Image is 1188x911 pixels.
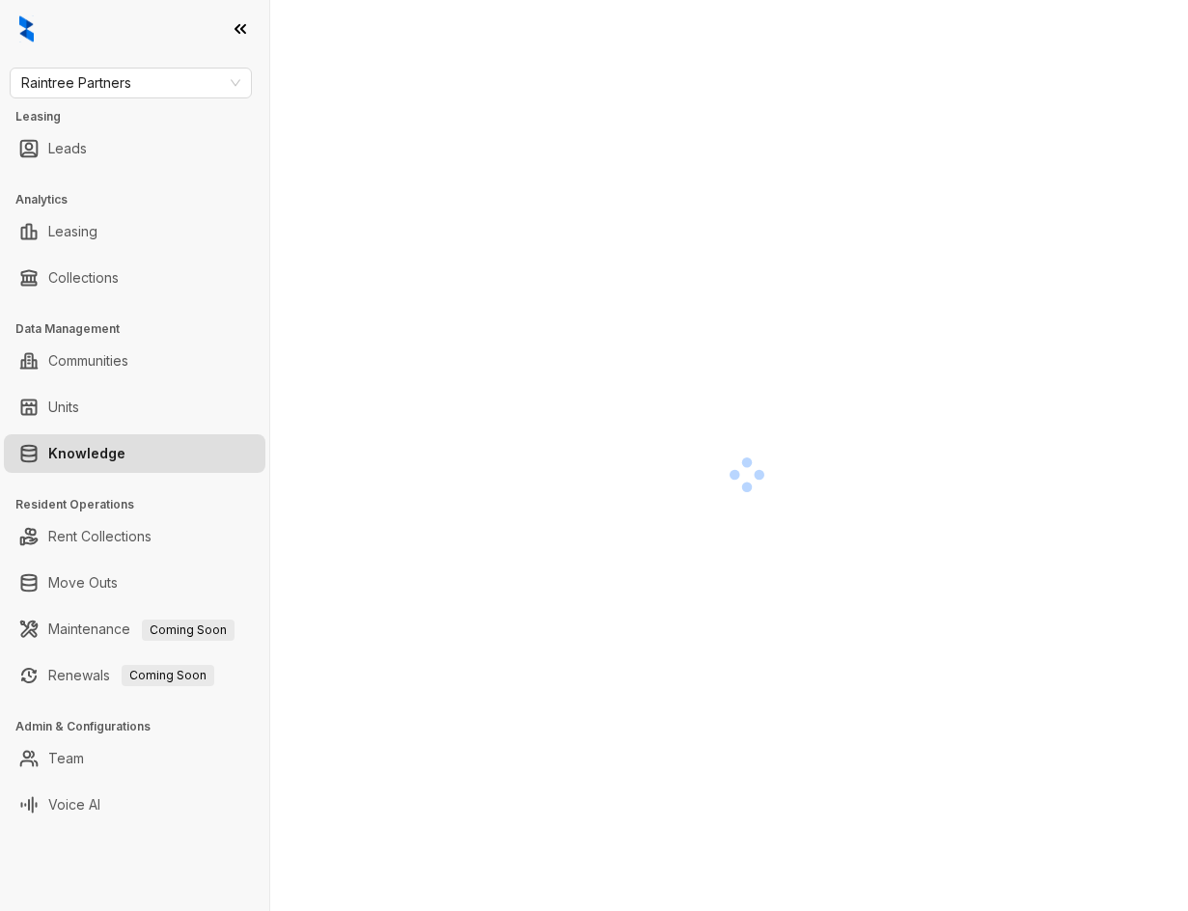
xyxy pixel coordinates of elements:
li: Knowledge [4,434,265,473]
a: Collections [48,259,119,297]
h3: Resident Operations [15,496,269,513]
a: Communities [48,342,128,380]
a: Knowledge [48,434,125,473]
li: Maintenance [4,610,265,649]
a: Team [48,739,84,778]
span: Coming Soon [122,665,214,686]
li: Rent Collections [4,517,265,556]
span: Raintree Partners [21,69,240,97]
h3: Data Management [15,320,269,338]
a: RenewalsComing Soon [48,656,214,695]
li: Leads [4,129,265,168]
a: Rent Collections [48,517,152,556]
h3: Analytics [15,191,269,208]
li: Team [4,739,265,778]
a: Leads [48,129,87,168]
span: Coming Soon [142,620,235,641]
li: Move Outs [4,564,265,602]
a: Units [48,388,79,427]
li: Voice AI [4,786,265,824]
a: Move Outs [48,564,118,602]
li: Leasing [4,212,265,251]
h3: Leasing [15,108,269,125]
img: logo [19,15,34,42]
li: Communities [4,342,265,380]
li: Collections [4,259,265,297]
a: Voice AI [48,786,100,824]
h3: Admin & Configurations [15,718,269,735]
li: Units [4,388,265,427]
li: Renewals [4,656,265,695]
a: Leasing [48,212,97,251]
